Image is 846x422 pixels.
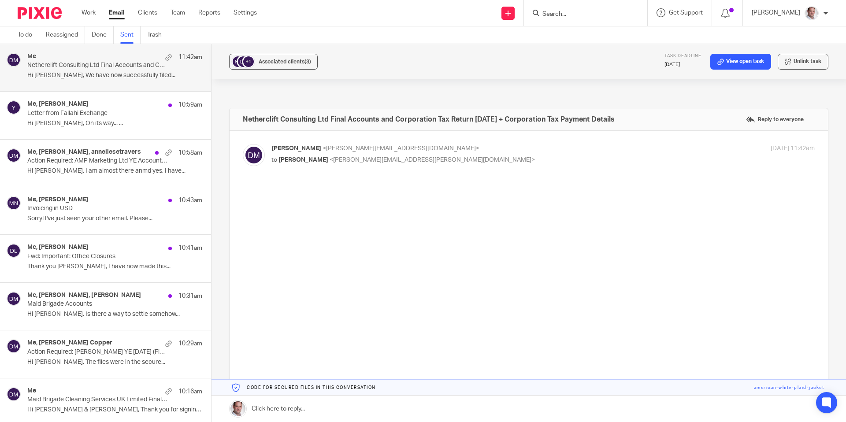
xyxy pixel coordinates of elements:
[7,100,21,115] img: svg%3E
[27,53,36,60] h4: Me
[178,292,202,300] p: 10:31am
[669,10,703,16] span: Get Support
[304,59,311,64] span: (3)
[27,263,202,270] p: Thank you [PERSON_NAME], I have now made this...
[7,53,21,67] img: svg%3E
[27,244,89,251] h4: Me, [PERSON_NAME]
[664,54,701,58] span: Task deadline
[7,339,21,353] img: svg%3E
[752,8,800,17] p: [PERSON_NAME]
[46,26,85,44] a: Reassigned
[259,59,311,64] span: Associated clients
[27,157,167,165] p: Action Required: AMP Marketing Ltd YE Accounts [DATE]
[7,387,21,401] img: svg%3E
[27,196,89,204] h4: Me, [PERSON_NAME]
[178,244,202,252] p: 10:41am
[27,311,202,318] p: Hi [PERSON_NAME], Is there a way to settle somehow...
[27,205,167,212] p: Invoicing in USD
[18,26,39,44] a: To do
[27,292,141,299] h4: Me, [PERSON_NAME], [PERSON_NAME]
[7,244,21,258] img: svg%3E
[147,26,168,44] a: Trash
[178,148,202,157] p: 10:58am
[27,300,167,308] p: Maid Brigade Accounts
[109,8,125,17] a: Email
[330,157,535,163] span: <[PERSON_NAME][EMAIL_ADDRESS][PERSON_NAME][DOMAIN_NAME]>
[27,167,202,175] p: Hi [PERSON_NAME], I am almost there anmd yes, I have...
[237,55,250,68] img: svg%3E
[234,8,257,17] a: Settings
[92,26,114,44] a: Done
[278,157,328,163] span: [PERSON_NAME]
[171,8,185,17] a: Team
[27,348,167,356] p: Action Required: [PERSON_NAME] YE [DATE] (Final Accounts before strike off)
[744,113,806,126] label: Reply to everyone
[27,406,202,414] p: Hi [PERSON_NAME] & [PERSON_NAME], Thank you for signing...
[243,144,265,166] img: svg%3E
[27,359,202,366] p: Hi [PERSON_NAME], The files were in the secure...
[27,100,89,108] h4: Me, [PERSON_NAME]
[27,72,202,79] p: Hi [PERSON_NAME], We have now successfully filed...
[27,215,202,222] p: Sorry! I've just seen your other email. Please...
[771,144,815,153] p: [DATE] 11:42am
[710,54,771,70] a: View open task
[27,110,167,117] p: Letter from Fallahi Exchange
[542,11,621,19] input: Search
[27,120,202,127] p: Hi [PERSON_NAME], On its way... ...
[805,6,819,20] img: Munro%20Partners-3202.jpg
[178,387,202,396] p: 10:16am
[243,56,254,67] div: +1
[82,8,96,17] a: Work
[18,7,62,19] img: Pixie
[27,62,167,69] p: Netherclift Consulting Ltd Final Accounts and Corporation Tax Return [DATE] + Corporation Tax Pay...
[231,55,245,68] img: svg%3E
[271,145,321,152] span: [PERSON_NAME]
[178,53,202,62] p: 11:42am
[27,339,112,347] h4: Me, [PERSON_NAME] Copper
[7,148,21,163] img: svg%3E
[27,387,36,395] h4: Me
[178,196,202,205] p: 10:43am
[138,8,157,17] a: Clients
[7,196,21,210] img: svg%3E
[27,396,167,403] p: Maid Brigade Cleaning Services UK Limited Final Accounts and Corporation Tax Return [DATE]
[271,157,277,163] span: to
[229,54,318,70] button: +1 Associated clients(3)
[27,148,141,156] h4: Me, [PERSON_NAME], anneliesetravers
[243,115,615,124] h4: Netherclift Consulting Ltd Final Accounts and Corporation Tax Return [DATE] + Corporation Tax Pay...
[120,26,141,44] a: Sent
[27,253,167,260] p: Fwd: Important: Office Closures
[178,339,202,348] p: 10:29am
[178,100,202,109] p: 10:59am
[664,61,701,68] p: [DATE]
[778,54,828,70] button: Unlink task
[323,145,479,152] span: <[PERSON_NAME][EMAIL_ADDRESS][DOMAIN_NAME]>
[198,8,220,17] a: Reports
[7,292,21,306] img: svg%3E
